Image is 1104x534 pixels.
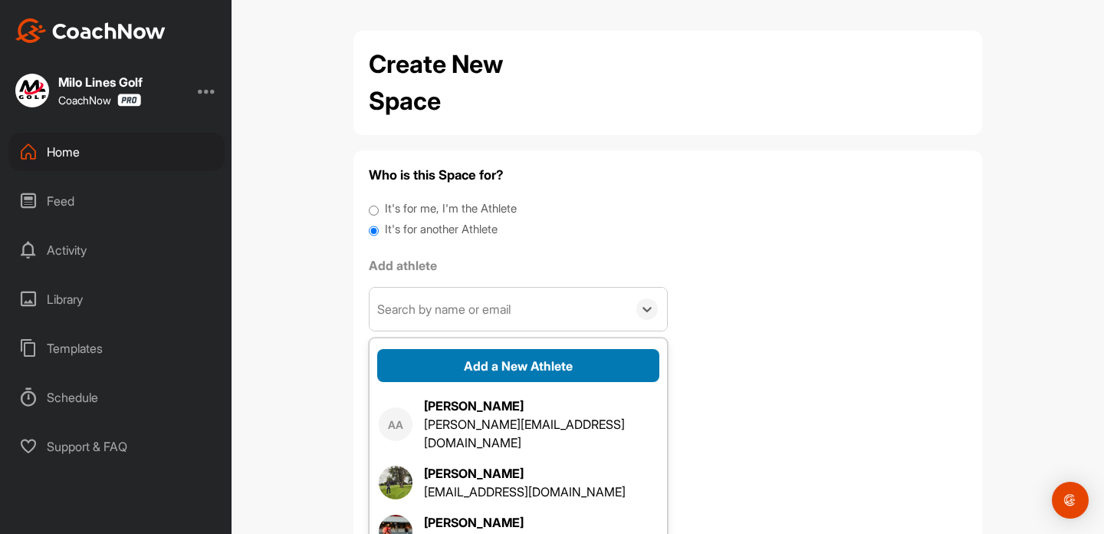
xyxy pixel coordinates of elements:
div: [EMAIL_ADDRESS][DOMAIN_NAME] [424,483,626,501]
img: CoachNow Pro [117,94,141,107]
div: Library [8,280,225,318]
button: Add a New Athlete [377,349,659,382]
div: Home [8,133,225,171]
h4: Who is this Space for? [369,166,967,185]
div: [PERSON_NAME][EMAIL_ADDRESS][DOMAIN_NAME] [424,415,658,452]
div: Templates [8,329,225,368]
img: square_c1827248e3734dff1362375e90100b07.jpg [379,466,412,499]
div: Open Intercom Messenger [1052,482,1089,519]
div: [PERSON_NAME] [424,464,626,483]
label: It's for me, I'm the Athlete [385,200,517,218]
label: It's for another Athlete [385,221,498,239]
div: AA [379,407,412,441]
div: Schedule [8,378,225,417]
h2: Create New Space [369,46,576,120]
div: CoachNow [58,94,141,107]
img: CoachNow [15,18,166,43]
label: Add athlete [369,256,668,275]
img: square_b38dec1ae35dc308c2712f6139ae126d.jpg [15,74,49,107]
div: [PERSON_NAME] [424,397,658,415]
div: Search by name or email [377,300,511,318]
div: Support & FAQ [8,427,225,466]
div: [PERSON_NAME] [424,513,626,532]
div: Milo Lines Golf [58,76,143,88]
div: Feed [8,182,225,220]
div: Activity [8,231,225,269]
